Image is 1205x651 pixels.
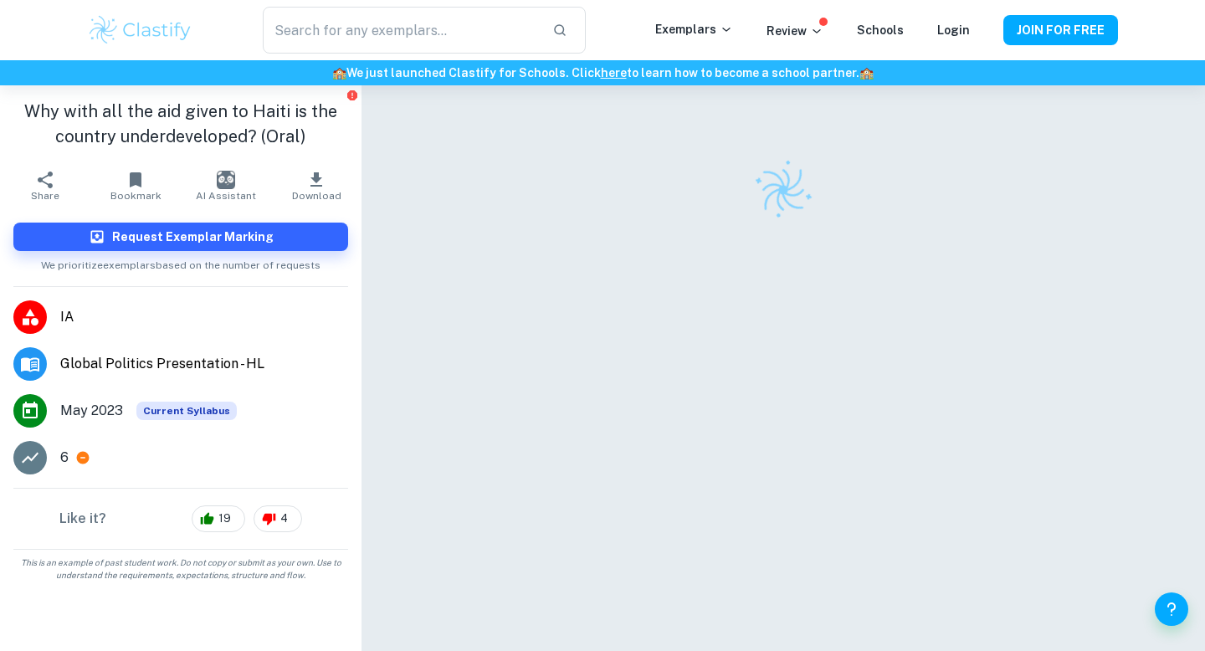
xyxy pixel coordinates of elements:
img: Clastify logo [743,150,823,230]
span: 🏫 [332,66,346,79]
input: Search for any exemplars... [263,7,539,54]
img: Clastify logo [87,13,193,47]
button: Help and Feedback [1155,592,1188,626]
span: AI Assistant [196,190,256,202]
span: Global Politics Presentation - HL [60,354,348,374]
button: AI Assistant [181,162,271,209]
span: Share [31,190,59,202]
p: 6 [60,448,69,468]
div: This exemplar is based on the current syllabus. Feel free to refer to it for inspiration/ideas wh... [136,402,237,420]
button: Download [271,162,361,209]
h6: We just launched Clastify for Schools. Click to learn how to become a school partner. [3,64,1202,82]
span: IA [60,307,348,327]
span: 4 [271,510,297,527]
a: Schools [857,23,904,37]
button: Request Exemplar Marking [13,223,348,251]
a: here [601,66,627,79]
h6: Like it? [59,509,106,529]
button: Report issue [346,89,358,101]
span: Current Syllabus [136,402,237,420]
span: Bookmark [110,190,162,202]
span: This is an example of past student work. Do not copy or submit as your own. Use to understand the... [7,556,355,582]
p: Review [767,22,823,40]
p: Exemplars [655,20,733,38]
span: May 2023 [60,401,123,421]
span: Download [292,190,341,202]
span: We prioritize exemplars based on the number of requests [41,251,320,273]
div: 19 [192,505,245,532]
img: AI Assistant [217,171,235,189]
div: 4 [254,505,302,532]
button: JOIN FOR FREE [1003,15,1118,45]
h1: Why with all the aid given to Haiti is the country underdeveloped? (Oral) [13,99,348,149]
h6: Request Exemplar Marking [112,228,274,246]
a: Login [937,23,970,37]
span: 🏫 [859,66,874,79]
span: 19 [209,510,240,527]
button: Bookmark [90,162,181,209]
